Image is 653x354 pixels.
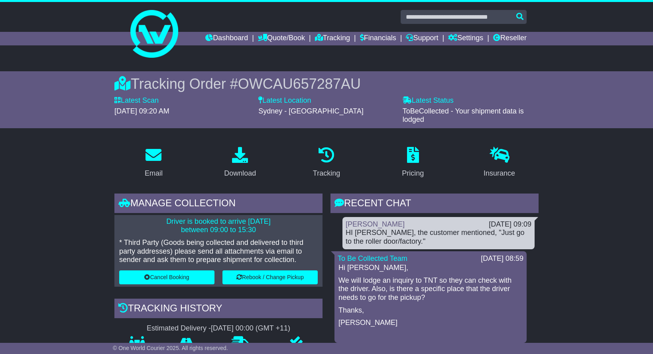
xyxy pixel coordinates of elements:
[338,264,523,272] p: Hi [PERSON_NAME],
[360,32,396,45] a: Financials
[119,270,214,284] button: Cancel Booking
[403,107,524,124] span: ToBeCollected - Your shipment data is lodged
[114,107,169,115] span: [DATE] 09:20 AM
[338,254,407,262] a: To Be Collected Team
[397,144,429,182] a: Pricing
[114,96,159,105] label: Latest Scan
[113,345,228,351] span: © One World Courier 2025. All rights reserved.
[119,217,318,235] p: Driver is booked to arrive [DATE] between 09:00 to 15:30
[448,32,483,45] a: Settings
[403,96,454,105] label: Latest Status
[308,144,345,182] a: Tracking
[211,324,290,333] div: [DATE] 00:00 (GMT +11)
[258,107,363,115] span: Sydney - [GEOGRAPHIC_DATA]
[205,32,248,45] a: Dashboard
[330,194,539,215] div: RECENT CHAT
[219,144,261,182] a: Download
[224,168,256,179] div: Download
[119,239,318,264] p: * Third Party (Goods being collected and delivered to third party addresses) please send all atta...
[338,276,523,302] p: We will lodge an inquiry to TNT so they can check with the driver. Also, is there a specific plac...
[481,254,523,263] div: [DATE] 08:59
[313,168,340,179] div: Tracking
[114,324,323,333] div: Estimated Delivery -
[346,229,531,246] div: HI [PERSON_NAME], the customer mentioned, "Just go to the roller door/factory."
[114,194,323,215] div: Manage collection
[489,220,531,229] div: [DATE] 09:09
[258,96,311,105] label: Latest Location
[315,32,350,45] a: Tracking
[338,306,523,315] p: Thanks,
[493,32,527,45] a: Reseller
[478,144,520,182] a: Insurance
[346,220,405,228] a: [PERSON_NAME]
[402,168,424,179] div: Pricing
[222,270,318,284] button: Rebook / Change Pickup
[114,299,323,320] div: Tracking history
[238,76,361,92] span: OWCAU657287AU
[145,168,163,179] div: Email
[406,32,438,45] a: Support
[140,144,168,182] a: Email
[484,168,515,179] div: Insurance
[114,75,539,92] div: Tracking Order #
[338,319,523,327] p: [PERSON_NAME]
[258,32,305,45] a: Quote/Book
